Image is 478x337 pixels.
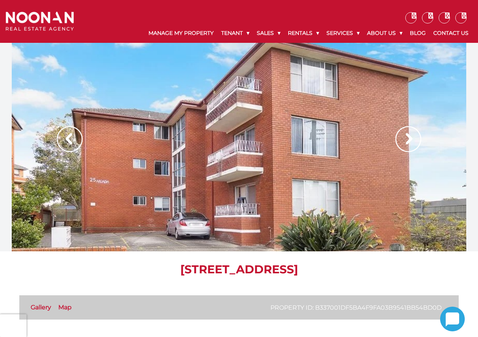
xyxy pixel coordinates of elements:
a: Services [323,24,363,43]
a: About Us [363,24,406,43]
a: Rentals [284,24,323,43]
img: Arrow slider [395,126,421,152]
a: Map [58,304,72,311]
h1: [STREET_ADDRESS] [19,263,459,276]
a: Manage My Property [145,24,217,43]
a: Tenant [217,24,253,43]
a: Blog [406,24,430,43]
a: Sales [253,24,284,43]
img: Arrow slider [57,126,83,152]
p: Property ID: b337001df5ba4f9fa03b9541bb54bd0d [270,303,442,312]
a: Gallery [31,304,51,311]
img: Noonan Real Estate Agency [6,12,74,31]
a: Contact Us [430,24,472,43]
